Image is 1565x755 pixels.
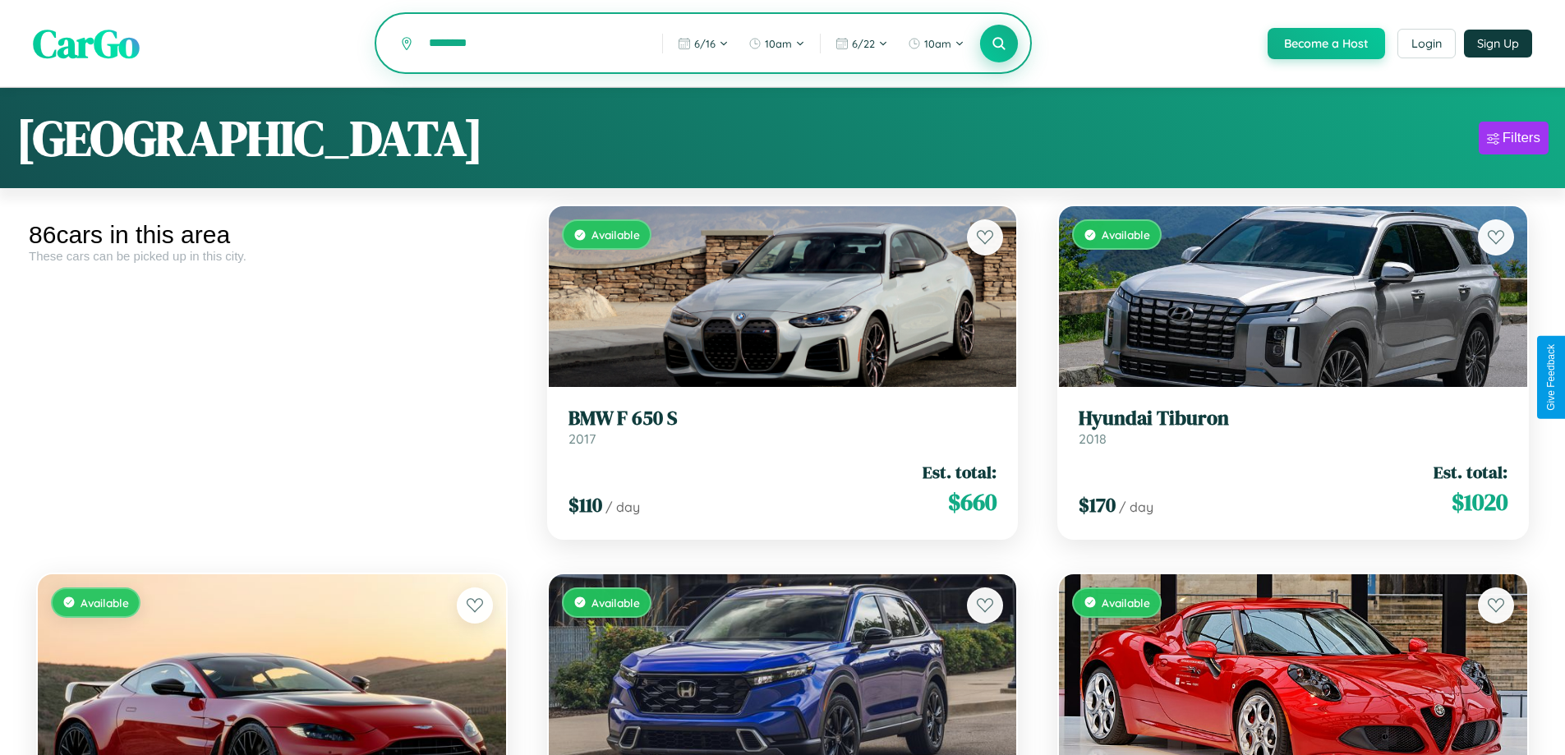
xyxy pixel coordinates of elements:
span: Available [81,596,129,610]
button: Login [1397,29,1456,58]
span: $ 110 [568,491,602,518]
button: 6/16 [670,30,737,57]
span: 6 / 16 [694,37,716,50]
span: Available [591,596,640,610]
span: 10am [924,37,951,50]
a: Hyundai Tiburon2018 [1079,407,1507,447]
span: Available [1102,228,1150,242]
span: 10am [765,37,792,50]
span: Est. total: [923,460,997,484]
div: These cars can be picked up in this city. [29,249,515,263]
div: Filters [1503,130,1540,146]
h3: BMW F 650 S [568,407,997,430]
span: / day [1119,499,1153,515]
span: $ 660 [948,486,997,518]
a: BMW F 650 S2017 [568,407,997,447]
span: $ 170 [1079,491,1116,518]
h3: Hyundai Tiburon [1079,407,1507,430]
button: Sign Up [1464,30,1532,58]
span: $ 1020 [1452,486,1507,518]
span: Available [1102,596,1150,610]
div: 86 cars in this area [29,221,515,249]
div: Give Feedback [1545,344,1557,411]
span: 6 / 22 [852,37,875,50]
button: Filters [1479,122,1549,154]
span: / day [605,499,640,515]
span: CarGo [33,16,140,71]
span: 2017 [568,430,596,447]
button: 10am [740,30,813,57]
span: Est. total: [1434,460,1507,484]
span: 2018 [1079,430,1107,447]
button: 10am [900,30,973,57]
h1: [GEOGRAPHIC_DATA] [16,104,483,172]
button: 6/22 [827,30,896,57]
span: Available [591,228,640,242]
button: Become a Host [1268,28,1385,59]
